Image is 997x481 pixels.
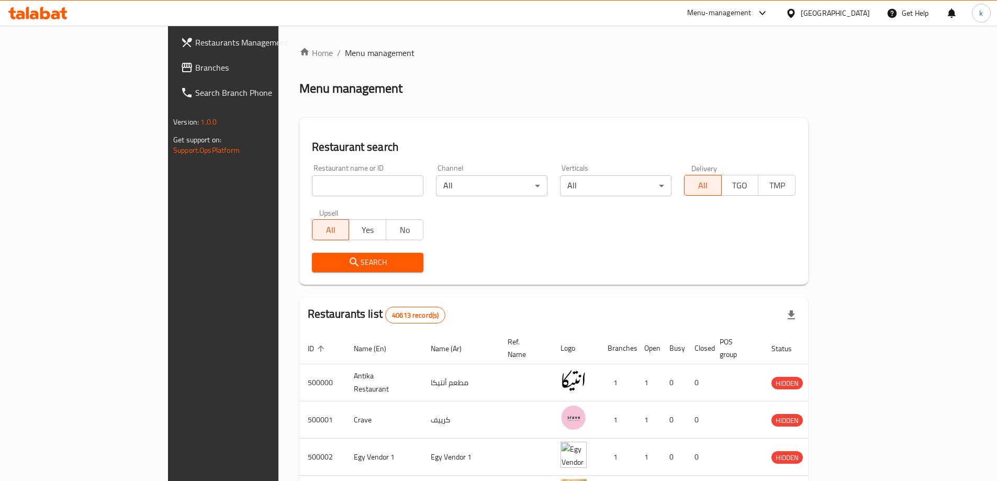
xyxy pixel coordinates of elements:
[661,439,686,476] td: 0
[312,139,796,155] h2: Restaurant search
[349,219,386,240] button: Yes
[345,439,422,476] td: Egy Vendor 1
[771,342,805,355] span: Status
[173,133,221,147] span: Get support on:
[195,61,326,74] span: Branches
[771,451,803,464] div: HIDDEN
[726,178,755,193] span: TGO
[689,178,718,193] span: All
[687,7,752,19] div: Menu-management
[354,342,400,355] span: Name (En)
[345,401,422,439] td: Crave
[422,364,499,401] td: مطعم أنتيكا
[686,439,711,476] td: 0
[661,364,686,401] td: 0
[172,55,334,80] a: Branches
[299,47,808,59] nav: breadcrumb
[390,222,419,238] span: No
[385,307,445,323] div: Total records count
[386,310,445,320] span: 40613 record(s)
[308,342,328,355] span: ID
[636,401,661,439] td: 1
[337,47,341,59] li: /
[758,175,796,196] button: TMP
[686,364,711,401] td: 0
[320,256,415,269] span: Search
[436,175,547,196] div: All
[552,332,599,364] th: Logo
[636,439,661,476] td: 1
[386,219,423,240] button: No
[636,332,661,364] th: Open
[312,253,423,272] button: Search
[661,401,686,439] td: 0
[599,364,636,401] td: 1
[561,367,587,394] img: Antika Restaurant
[560,175,671,196] div: All
[422,439,499,476] td: Egy Vendor 1
[771,452,803,464] span: HIDDEN
[319,209,339,216] label: Upsell
[308,306,446,323] h2: Restaurants list
[561,405,587,431] img: Crave
[599,401,636,439] td: 1
[779,303,804,328] div: Export file
[636,364,661,401] td: 1
[200,115,217,129] span: 1.0.0
[684,175,722,196] button: All
[172,80,334,105] a: Search Branch Phone
[801,7,870,19] div: [GEOGRAPHIC_DATA]
[599,332,636,364] th: Branches
[686,332,711,364] th: Closed
[195,36,326,49] span: Restaurants Management
[312,175,423,196] input: Search for restaurant name or ID..
[312,219,350,240] button: All
[561,442,587,468] img: Egy Vendor 1
[299,80,402,97] h2: Menu management
[508,335,540,361] span: Ref. Name
[721,175,759,196] button: TGO
[686,401,711,439] td: 0
[661,332,686,364] th: Busy
[345,364,422,401] td: Antika Restaurant
[172,30,334,55] a: Restaurants Management
[771,415,803,427] span: HIDDEN
[720,335,750,361] span: POS group
[353,222,382,238] span: Yes
[195,86,326,99] span: Search Branch Phone
[317,222,345,238] span: All
[599,439,636,476] td: 1
[173,115,199,129] span: Version:
[422,401,499,439] td: كرييف
[691,164,718,172] label: Delivery
[431,342,475,355] span: Name (Ar)
[979,7,983,19] span: k
[345,47,415,59] span: Menu management
[771,377,803,389] span: HIDDEN
[173,143,240,157] a: Support.OpsPlatform
[763,178,791,193] span: TMP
